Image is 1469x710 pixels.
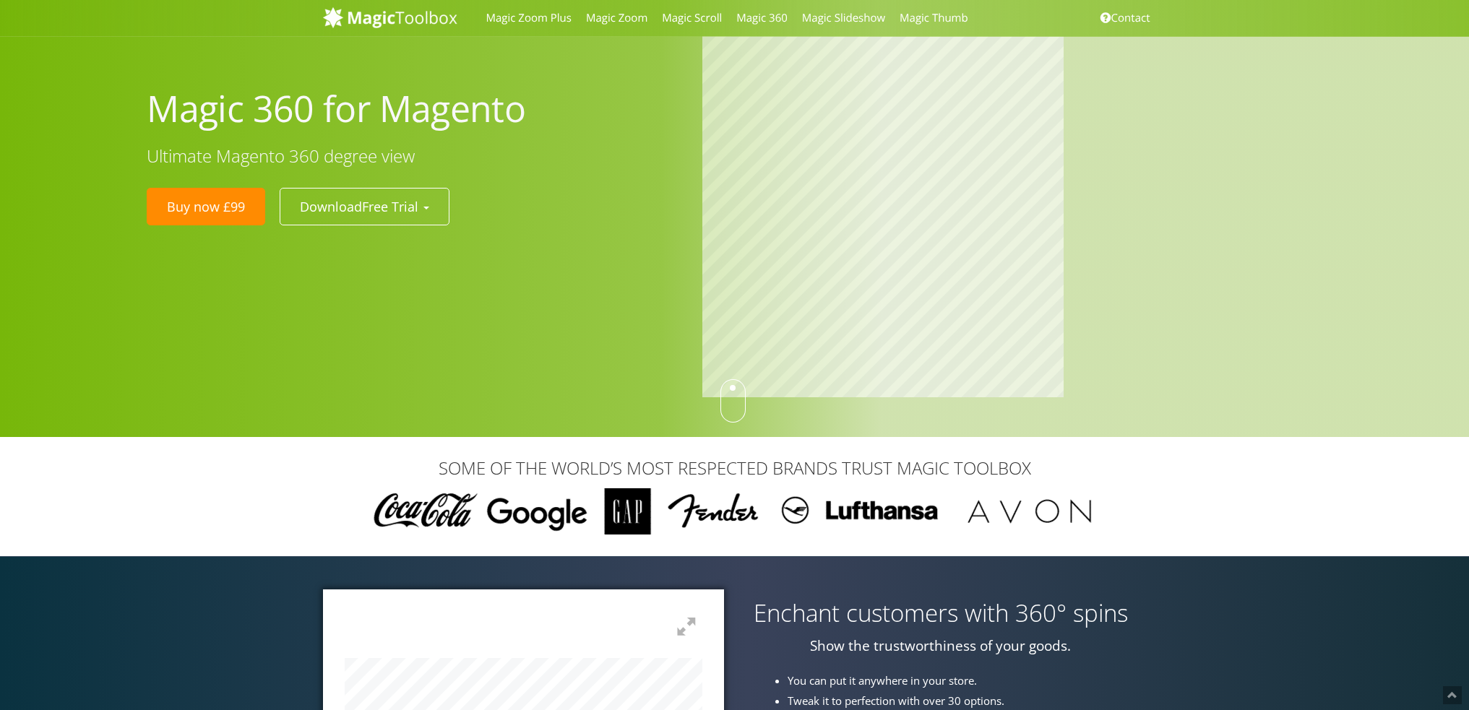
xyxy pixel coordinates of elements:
[147,85,681,132] h1: Magic 360 for Magento
[746,638,1136,654] p: Show the trustworthiness of your goods.
[362,198,418,215] span: Free Trial
[323,459,1147,477] h3: SOME OF THE WORLD’S MOST RESPECTED BRANDS TRUST MAGIC TOOLBOX
[147,147,681,165] h3: Ultimate Magento 360 degree view
[746,600,1136,626] h3: Enchant customers with 360° spins
[365,488,1105,534] img: Magic Toolbox Customers
[323,7,457,28] img: MagicToolbox.com - Image tools for your website
[788,693,1149,709] li: Tweak it to perfection with over 30 options.
[788,672,1149,689] li: You can put it anywhere in your store.
[147,188,265,225] a: Buy now £99
[280,188,449,225] button: DownloadFree Trial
